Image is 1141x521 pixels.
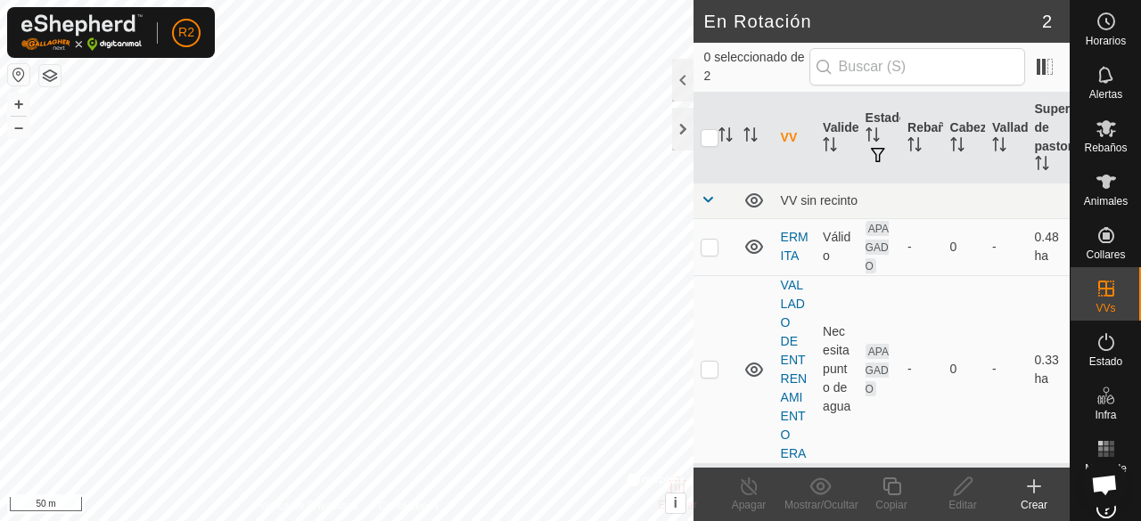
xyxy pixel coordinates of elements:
a: Política de Privacidad [254,498,357,514]
button: Capas del Mapa [39,65,61,86]
td: Válido [816,218,858,275]
th: Estado [858,93,900,183]
td: - [985,218,1027,275]
span: R2 [178,23,194,42]
span: Alertas [1089,89,1122,100]
span: Eliminar [658,499,696,511]
button: + [8,94,29,115]
span: Horarios [1086,36,1126,46]
p-sorticon: Activar para ordenar [823,140,837,154]
p-sorticon: Activar para ordenar [866,130,880,144]
div: Copiar [856,497,927,513]
td: Necesita punto de agua [816,275,858,463]
a: ERMITA [781,230,809,263]
span: Estado [1089,356,1122,367]
p-sorticon: Activar para ordenar [907,140,922,154]
td: 0.33 ha [1028,275,1070,463]
span: Animales [1084,196,1128,207]
th: Cabezas [943,93,985,183]
p-sorticon: Activar para ordenar [1035,159,1049,173]
div: - [907,238,935,256]
p-sorticon: Activar para ordenar [743,130,758,144]
span: 2 [1042,8,1052,35]
div: VV sin recinto [781,193,1063,208]
div: - [907,360,935,379]
td: 0.48 ha [1028,218,1070,275]
span: VVs [1096,303,1115,313]
span: Rebaños [1084,142,1127,153]
div: Mostrar/Ocultar [784,497,856,513]
a: VALLADO DE ENTRENAMIENTO ERA [781,278,808,460]
th: Superficie de pastoreo [1028,93,1070,183]
div: Editar [927,497,998,513]
div: Chat abierto [1080,460,1129,509]
div: Apagar [713,497,784,513]
p-sorticon: Activar para ordenar [992,140,1006,154]
button: – [8,117,29,138]
img: Logo Gallagher [21,14,143,51]
h2: En Rotación [704,11,1042,32]
span: Infra [1095,410,1116,420]
button: i [666,493,685,513]
a: Contáctenos [379,498,439,514]
p-sorticon: Activar para ordenar [718,130,733,144]
span: APAGADO [866,344,889,396]
div: Crear [998,497,1070,513]
span: Collares [1086,249,1125,260]
td: 0 [943,218,985,275]
th: Vallado [985,93,1027,183]
button: Restablecer Mapa [8,64,29,85]
p-sorticon: Activar para ordenar [950,140,965,154]
span: Mapa de Calor [1075,463,1137,484]
input: Buscar (S) [809,48,1025,85]
td: - [985,275,1027,463]
th: VV [774,93,816,183]
th: Validez [816,93,858,183]
td: 0 [943,275,985,463]
span: 0 seleccionado de 2 [704,48,809,85]
span: APAGADO [866,221,889,273]
th: Rebaño [900,93,942,183]
span: i [673,495,677,510]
